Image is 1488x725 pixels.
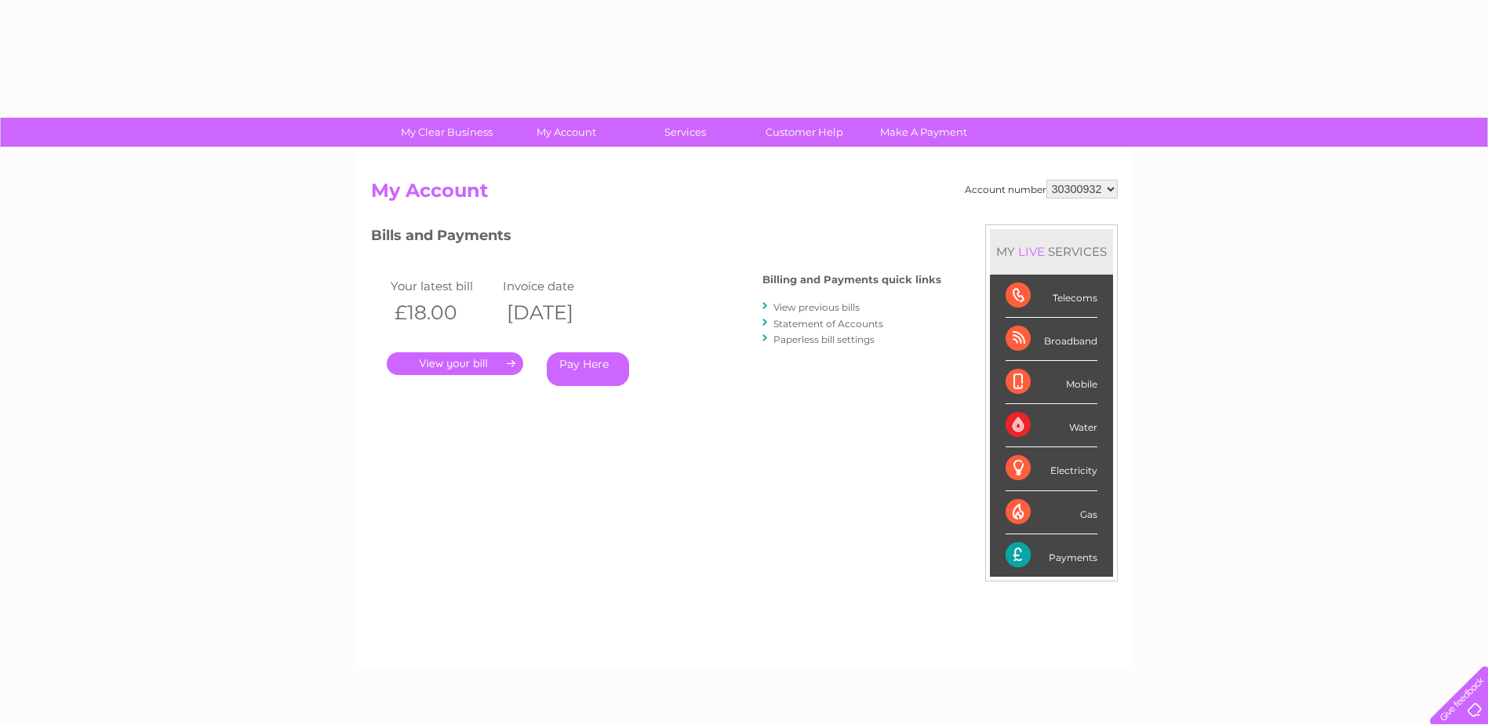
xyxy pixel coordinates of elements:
[740,118,869,147] a: Customer Help
[499,275,612,297] td: Invoice date
[773,333,875,345] a: Paperless bill settings
[382,118,511,147] a: My Clear Business
[501,118,631,147] a: My Account
[1006,447,1097,490] div: Electricity
[387,352,523,375] a: .
[1015,244,1048,259] div: LIVE
[371,180,1118,209] h2: My Account
[773,301,860,313] a: View previous bills
[371,224,941,252] h3: Bills and Payments
[1006,404,1097,447] div: Water
[1006,534,1097,577] div: Payments
[620,118,750,147] a: Services
[965,180,1118,199] div: Account number
[773,318,883,330] a: Statement of Accounts
[1006,318,1097,361] div: Broadband
[859,118,988,147] a: Make A Payment
[547,352,629,386] a: Pay Here
[387,275,500,297] td: Your latest bill
[1006,361,1097,404] div: Mobile
[990,229,1113,274] div: MY SERVICES
[762,274,941,286] h4: Billing and Payments quick links
[1006,275,1097,318] div: Telecoms
[1006,491,1097,534] div: Gas
[499,297,612,329] th: [DATE]
[387,297,500,329] th: £18.00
